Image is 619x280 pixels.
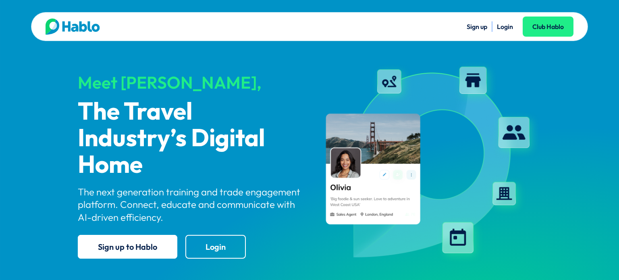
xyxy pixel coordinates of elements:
[467,23,487,31] a: Sign up
[46,19,100,35] img: Hablo logo main 2
[78,186,303,224] p: The next generation training and trade engagement platform. Connect, educate and communicate with...
[523,17,573,37] a: Club Hablo
[497,23,513,31] a: Login
[316,60,541,265] img: hablo-profile-image
[185,235,246,259] a: Login
[78,99,303,179] p: The Travel Industry’s Digital Home
[78,235,177,259] a: Sign up to Hablo
[78,73,303,92] div: Meet [PERSON_NAME],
